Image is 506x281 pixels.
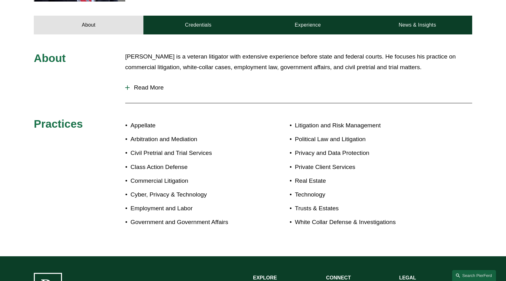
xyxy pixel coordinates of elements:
span: Practices [34,118,83,130]
a: News & Insights [363,16,472,34]
p: Class Action Defense [131,162,253,173]
p: Government and Government Affairs [131,217,253,228]
p: White Collar Defense & Investigations [295,217,436,228]
p: Political Law and Litigation [295,134,436,145]
p: Civil Pretrial and Trial Services [131,148,253,159]
a: About [34,16,143,34]
button: Read More [125,79,472,96]
p: Employment and Labor [131,203,253,214]
p: Arbitration and Mediation [131,134,253,145]
p: Cyber, Privacy & Technology [131,189,253,200]
a: Experience [253,16,363,34]
p: [PERSON_NAME] is a veteran litigator with extensive experience before state and federal courts. H... [125,51,472,73]
strong: EXPLORE [253,275,277,280]
p: Commercial Litigation [131,176,253,186]
p: Trusts & Estates [295,203,436,214]
p: Private Client Services [295,162,436,173]
p: Technology [295,189,436,200]
p: Privacy and Data Protection [295,148,436,159]
span: About [34,52,66,64]
p: Appellate [131,120,253,131]
a: Search this site [452,270,496,281]
span: Read More [130,84,472,91]
p: Real Estate [295,176,436,186]
p: Litigation and Risk Management [295,120,436,131]
strong: LEGAL [399,275,416,280]
strong: CONNECT [326,275,351,280]
a: Credentials [143,16,253,34]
